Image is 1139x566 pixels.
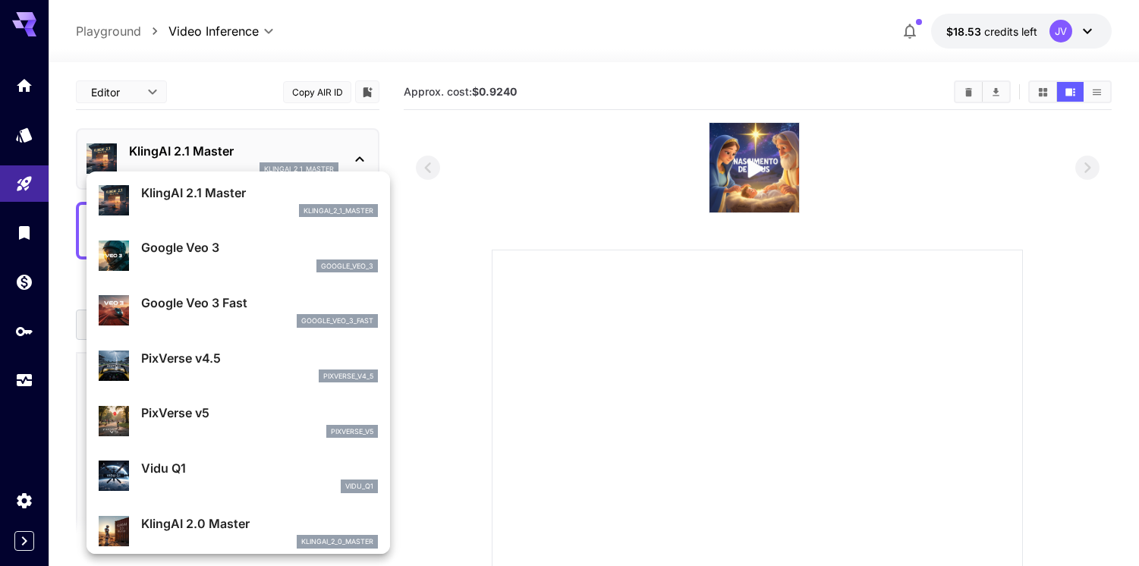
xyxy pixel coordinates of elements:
[99,343,378,389] div: PixVerse v4.5pixverse_v4_5
[301,316,373,326] p: google_veo_3_fast
[99,508,378,555] div: KlingAI 2.0 Masterklingai_2_0_master
[141,238,378,256] p: Google Veo 3
[301,536,373,547] p: klingai_2_0_master
[323,371,373,382] p: pixverse_v4_5
[141,184,378,202] p: KlingAI 2.1 Master
[99,232,378,278] div: Google Veo 3google_veo_3
[141,294,378,312] p: Google Veo 3 Fast
[99,398,378,444] div: PixVerse v5pixverse_v5
[141,349,378,367] p: PixVerse v4.5
[99,178,378,224] div: KlingAI 2.1 Masterklingai_2_1_master
[304,206,373,216] p: klingai_2_1_master
[345,481,373,492] p: vidu_q1
[321,261,373,272] p: google_veo_3
[141,404,378,422] p: PixVerse v5
[99,288,378,334] div: Google Veo 3 Fastgoogle_veo_3_fast
[141,514,378,533] p: KlingAI 2.0 Master
[331,426,373,437] p: pixverse_v5
[99,453,378,499] div: Vidu Q1vidu_q1
[141,459,378,477] p: Vidu Q1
